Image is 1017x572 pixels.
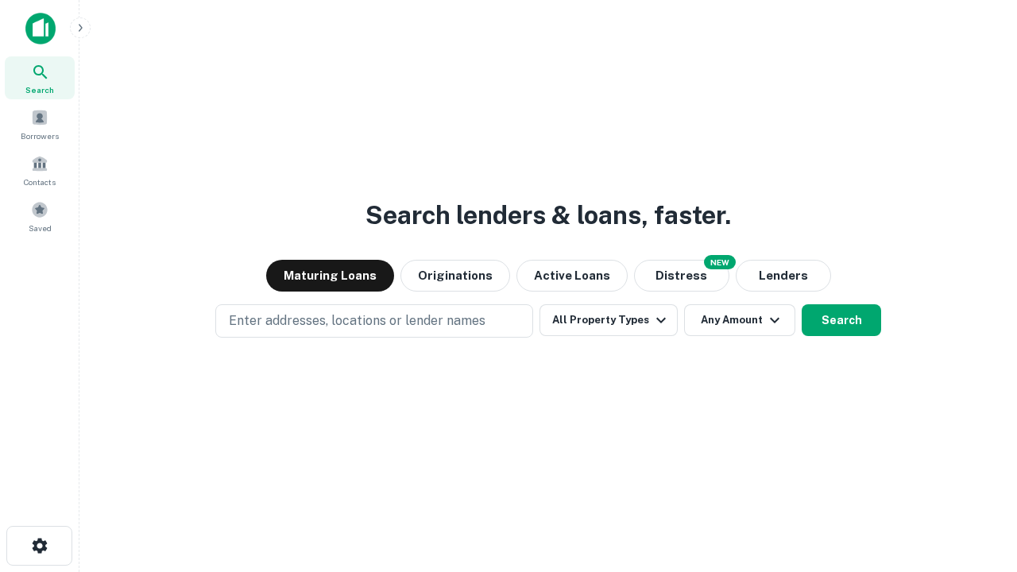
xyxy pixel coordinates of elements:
[24,176,56,188] span: Contacts
[215,304,533,338] button: Enter addresses, locations or lender names
[802,304,881,336] button: Search
[266,260,394,292] button: Maturing Loans
[229,311,485,330] p: Enter addresses, locations or lender names
[516,260,628,292] button: Active Loans
[25,13,56,44] img: capitalize-icon.png
[938,445,1017,521] iframe: Chat Widget
[684,304,795,336] button: Any Amount
[21,129,59,142] span: Borrowers
[704,255,736,269] div: NEW
[539,304,678,336] button: All Property Types
[5,102,75,145] a: Borrowers
[736,260,831,292] button: Lenders
[5,195,75,238] a: Saved
[25,83,54,96] span: Search
[5,56,75,99] a: Search
[29,222,52,234] span: Saved
[365,196,731,234] h3: Search lenders & loans, faster.
[5,149,75,191] a: Contacts
[400,260,510,292] button: Originations
[634,260,729,292] button: Search distressed loans with lien and other non-mortgage details.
